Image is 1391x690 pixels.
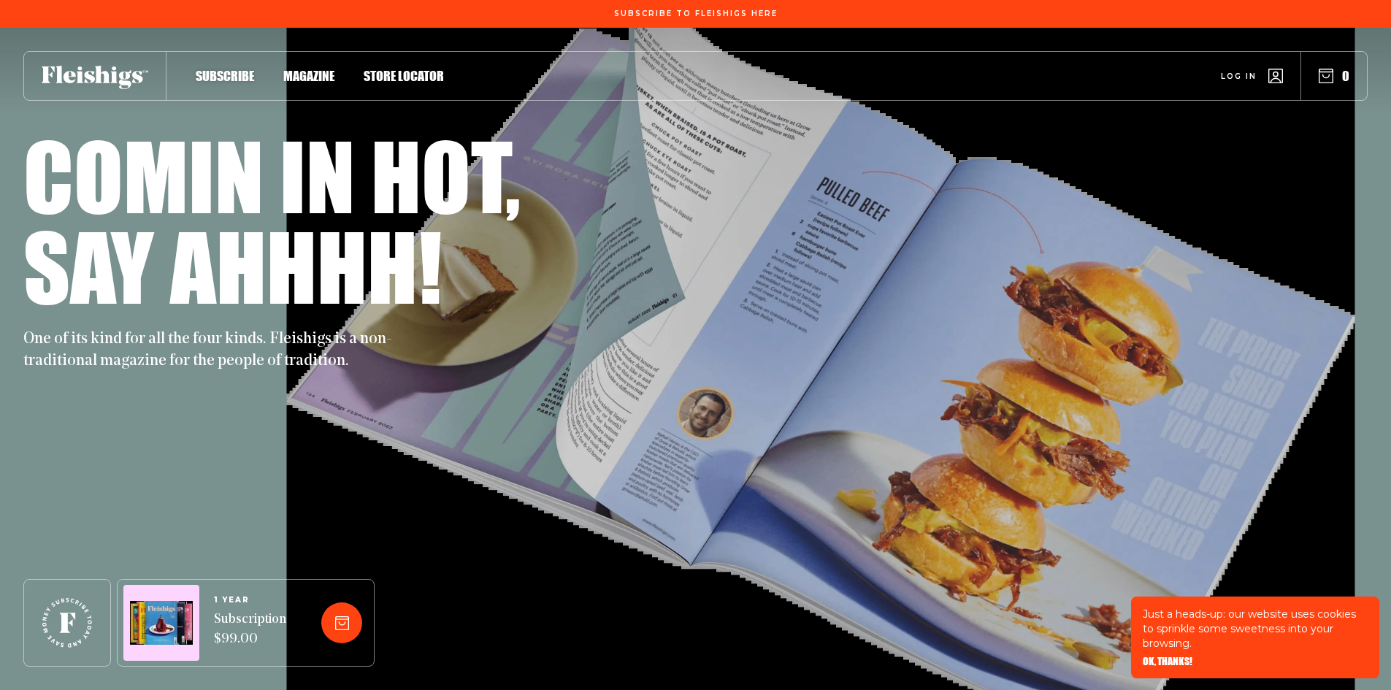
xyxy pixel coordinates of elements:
[130,601,193,645] img: Magazines image
[23,329,403,372] p: One of its kind for all the four kinds. Fleishigs is a non-traditional magazine for the people of...
[1143,607,1368,651] p: Just a heads-up: our website uses cookies to sprinkle some sweetness into your browsing.
[23,130,521,221] h1: Comin in hot,
[364,68,444,84] span: Store locator
[196,66,254,85] a: Subscribe
[364,66,444,85] a: Store locator
[214,610,286,650] span: Subscription $99.00
[214,596,286,605] span: 1 YEAR
[1143,656,1192,667] button: OK, THANKS!
[23,221,442,311] h1: Say ahhhh!
[611,9,781,17] a: Subscribe To Fleishigs Here
[1221,71,1257,82] span: Log in
[214,596,286,650] a: 1 YEARSubscription $99.00
[614,9,778,18] span: Subscribe To Fleishigs Here
[1319,68,1349,84] button: 0
[1221,69,1283,83] a: Log in
[196,68,254,84] span: Subscribe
